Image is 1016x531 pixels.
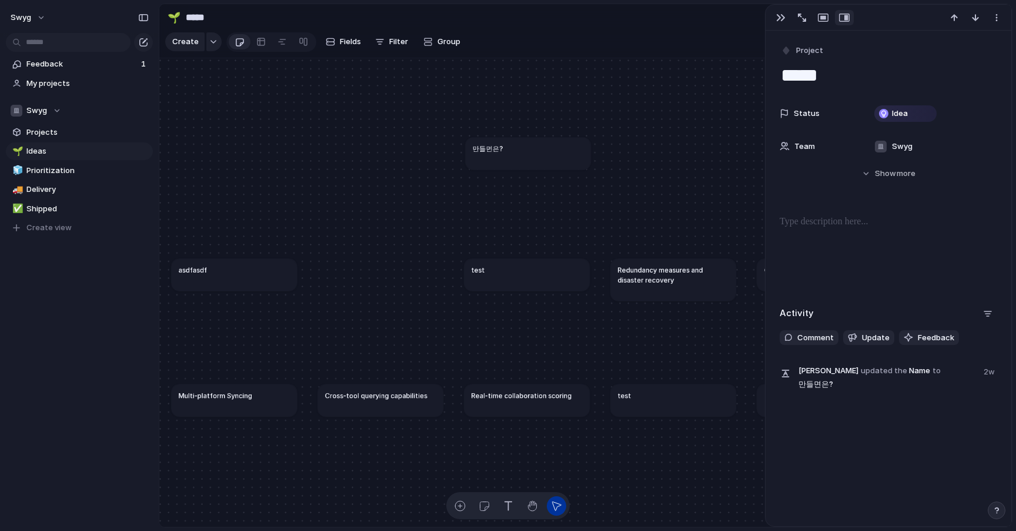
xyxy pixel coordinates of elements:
h1: Multi-platform Syncing [179,390,252,400]
div: 🌱 [12,145,21,158]
button: 🌱 [165,8,183,27]
button: ✅ [11,203,22,215]
span: Ideas [26,145,149,157]
span: Status [794,108,820,120]
span: Swyg [892,141,913,152]
div: ✅ [12,202,21,215]
span: Idea [892,108,908,120]
button: Group [417,32,466,51]
button: Swyg [6,102,153,120]
button: Create view [6,219,153,237]
h1: test [471,265,484,275]
span: Project [796,45,823,57]
span: more [897,168,915,180]
span: 2w [984,364,997,378]
span: Feedback [918,332,954,344]
span: Filter [389,36,408,48]
h1: ㅁㅇㄴㅁㄴㅇㄹ [764,390,811,400]
button: swyg [5,8,52,27]
span: Create [172,36,199,48]
button: 🚚 [11,184,22,195]
span: [PERSON_NAME] [798,365,858,377]
button: Feedback [899,330,959,346]
span: Show [875,168,896,180]
button: Update [843,330,894,346]
h1: asdfasdf [179,265,207,275]
span: Feedback [26,58,138,70]
button: Fields [321,32,366,51]
div: 🧊 [12,164,21,177]
a: 🌱Ideas [6,142,153,160]
h2: Activity [780,307,814,320]
a: Feedback1 [6,55,153,73]
h1: Redundancy measures and disaster recovery [617,265,728,285]
span: Team [794,141,815,152]
a: My projects [6,75,153,92]
span: updated the [861,365,907,377]
a: 🚚Delivery [6,181,153,198]
span: Update [862,332,890,344]
a: Projects [6,124,153,141]
h1: 만들면은? [473,144,503,154]
span: My projects [26,78,149,89]
button: Showmore [780,163,997,184]
h1: Cross-tool querying capabilities [325,390,427,400]
span: Create view [26,222,72,234]
button: 🌱 [11,145,22,157]
div: 🌱 [168,9,181,25]
span: Comment [797,332,834,344]
span: swyg [11,12,31,24]
div: 🚚 [12,183,21,197]
a: 🧊Prioritization [6,162,153,180]
span: Prioritization [26,165,149,177]
button: 🧊 [11,165,22,177]
button: Comment [780,330,838,346]
span: Shipped [26,203,149,215]
span: Group [437,36,460,48]
span: to [933,365,941,377]
button: Project [778,42,827,59]
span: Swyg [26,105,47,117]
button: Filter [370,32,413,51]
a: ✅Shipped [6,200,153,218]
h1: 여기서만? [764,265,794,275]
span: Projects [26,127,149,138]
button: Create [165,32,205,51]
span: Delivery [26,184,149,195]
span: Name 만들면은? [798,364,977,390]
span: Fields [340,36,361,48]
h1: Real-time collaboration scoring [471,390,571,400]
h1: test [617,390,631,400]
span: 1 [141,58,148,70]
